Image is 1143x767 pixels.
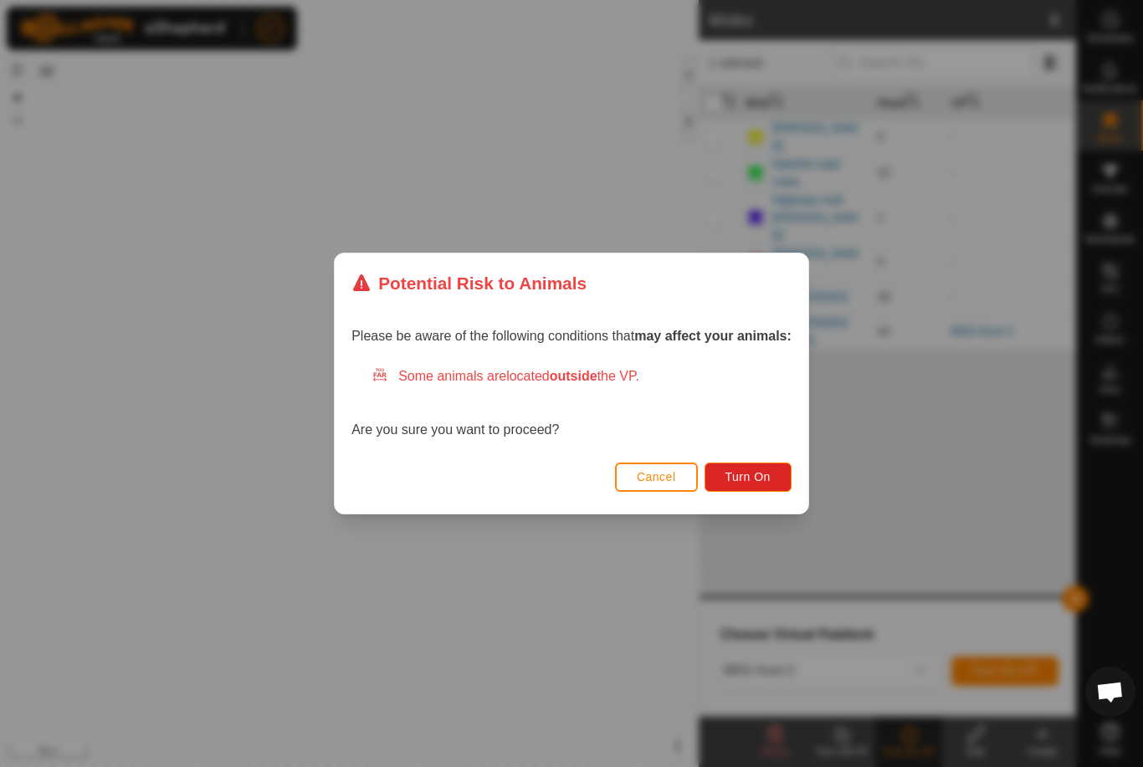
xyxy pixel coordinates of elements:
[1085,667,1135,717] a: Open chat
[351,329,792,343] span: Please be aware of the following conditions that
[725,470,771,483] span: Turn On
[637,470,676,483] span: Cancel
[506,369,639,383] span: located the VP.
[351,366,792,440] div: Are you sure you want to proceed?
[634,329,792,343] strong: may affect your animals:
[351,270,587,296] div: Potential Risk to Animals
[705,463,792,492] button: Turn On
[615,463,698,492] button: Cancel
[372,366,792,386] div: Some animals are
[550,369,597,383] strong: outside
